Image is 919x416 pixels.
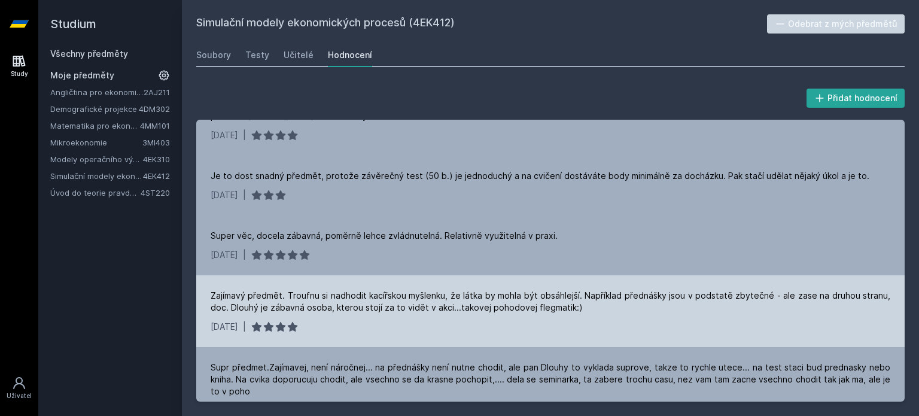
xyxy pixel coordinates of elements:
[328,49,372,61] div: Hodnocení
[50,103,139,115] a: Demografické projekce
[243,321,246,333] div: |
[11,69,28,78] div: Study
[50,170,143,182] a: Simulační modely ekonomických procesů
[143,154,170,164] a: 4EK310
[196,14,767,34] h2: Simulační modely ekonomických procesů (4EK412)
[50,48,128,59] a: Všechny předměty
[211,170,869,182] div: Je to dost snadný předmět, protože závěrečný test (50 b.) je jednoduchý a na cvičení dostáváte bo...
[211,129,238,141] div: [DATE]
[142,138,170,147] a: 3MI403
[50,69,114,81] span: Moje předměty
[7,391,32,400] div: Uživatel
[50,153,143,165] a: Modely operačního výzkumu
[143,171,170,181] a: 4EK412
[243,249,246,261] div: |
[211,290,890,314] div: Zajímavý předmět. Troufnu si nadhodit kacířskou myšlenku, že látka by mohla být obsáhlejší. Napří...
[243,189,246,201] div: |
[807,89,905,108] button: Přidat hodnocení
[144,87,170,97] a: 2AJ211
[245,43,269,67] a: Testy
[50,86,144,98] a: Angličtina pro ekonomická studia 1 (B2/C1)
[245,49,269,61] div: Testy
[50,136,142,148] a: Mikroekonomie
[211,230,558,242] div: Super věc, docela zábavná, poměrně lehce zvládnutelná. Relativně využitelná v praxi.
[211,249,238,261] div: [DATE]
[139,104,170,114] a: 4DM302
[141,188,170,198] a: 4ST220
[140,121,170,130] a: 4MM101
[50,120,140,132] a: Matematika pro ekonomy
[211,321,238,333] div: [DATE]
[767,14,905,34] button: Odebrat z mých předmětů
[211,362,890,397] div: Supr předmet.Zajímavej, není náročnej... na přednášky není nutne chodit, ale pan Dlouhy to vyklad...
[284,49,314,61] div: Učitelé
[284,43,314,67] a: Učitelé
[50,187,141,199] a: Úvod do teorie pravděpodobnosti a matematické statistiky
[2,48,36,84] a: Study
[211,189,238,201] div: [DATE]
[243,129,246,141] div: |
[196,43,231,67] a: Soubory
[328,43,372,67] a: Hodnocení
[2,370,36,406] a: Uživatel
[196,49,231,61] div: Soubory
